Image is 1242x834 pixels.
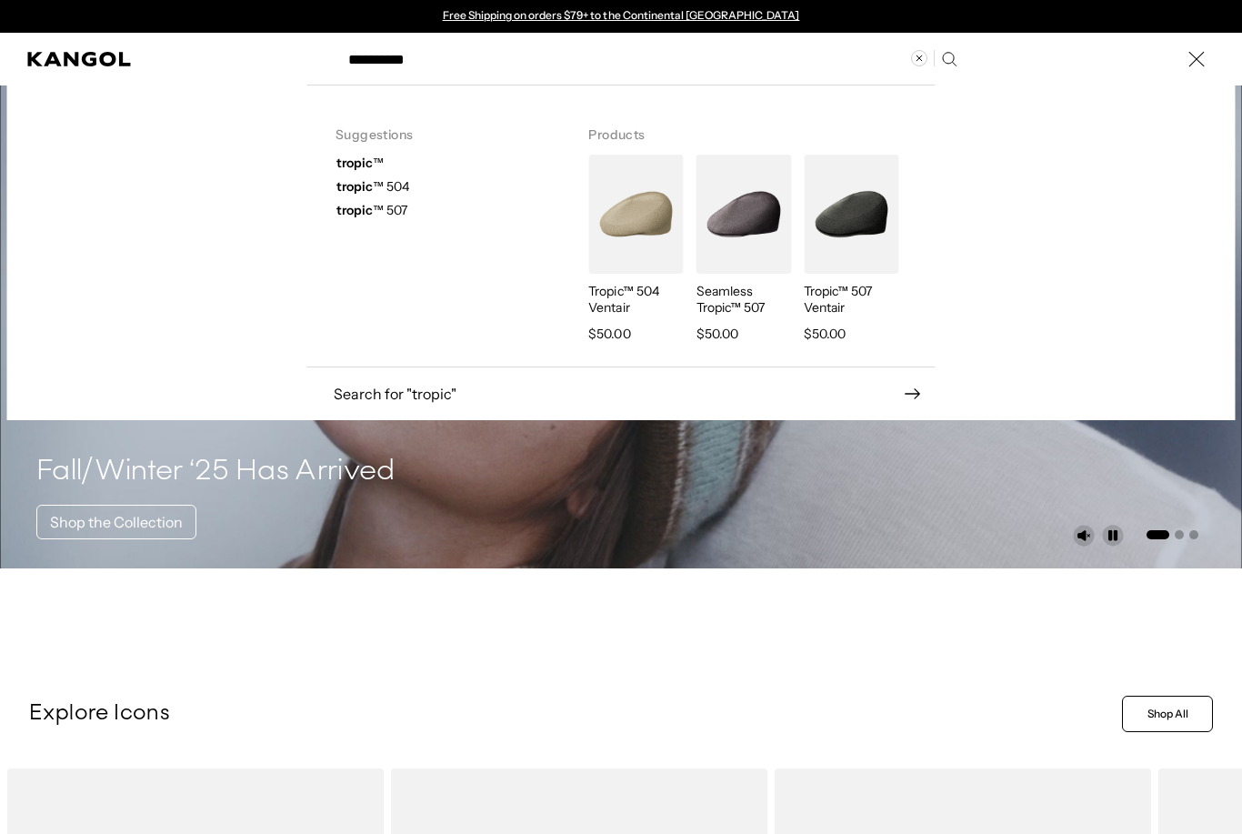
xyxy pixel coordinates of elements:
h3: Products [588,104,906,155]
a: Free Shipping on orders $79+ to the Continental [GEOGRAPHIC_DATA] [443,8,800,22]
button: Close [1178,41,1215,77]
p: Tropic™ 504 Ventair [588,283,683,316]
span: $50.00 [696,323,738,345]
h3: Suggestions [336,104,530,155]
span: $50.00 [804,323,846,345]
button: Clear search term [911,50,935,66]
span: ™ [336,155,384,171]
strong: tropic [336,202,373,218]
span: ™ 507 [336,202,407,218]
img: Tropic™ 507 Ventair [804,155,898,274]
span: Search for " tropic " [334,387,904,401]
img: Seamless Tropic™ 507 [696,155,791,274]
div: Announcement [434,9,808,24]
a: Kangol [27,52,132,66]
strong: tropic [336,178,373,195]
span: $50.00 [588,323,630,345]
img: Tropic™ 504 Ventair [588,155,683,274]
p: Seamless Tropic™ 507 [696,283,791,316]
strong: tropic [336,155,373,171]
button: Search for "tropic" [306,386,935,402]
button: Search here [941,51,957,67]
span: ™ 504 [336,178,409,195]
div: 1 of 2 [434,9,808,24]
p: Tropic™ 507 Ventair [804,283,898,316]
slideshow-component: Announcement bar [434,9,808,24]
